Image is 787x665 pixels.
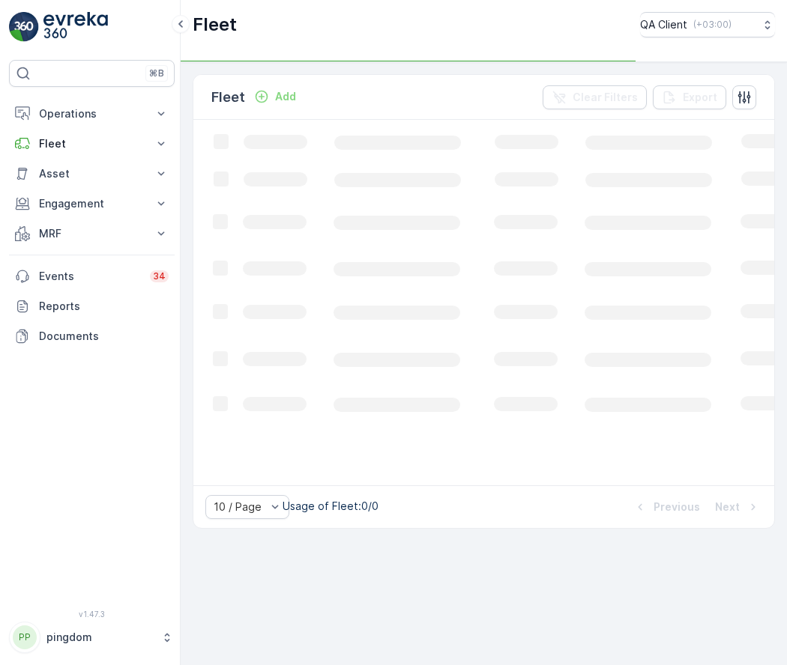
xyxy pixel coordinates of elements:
[39,226,145,241] p: MRF
[39,329,169,344] p: Documents
[693,19,732,31] p: ( +03:00 )
[9,261,175,291] a: Events34
[39,166,145,181] p: Asset
[715,499,740,514] p: Next
[46,630,154,645] p: pingdom
[631,498,702,516] button: Previous
[640,12,775,37] button: QA Client(+03:00)
[9,99,175,129] button: Operations
[39,196,145,211] p: Engagement
[714,498,762,516] button: Next
[9,129,175,159] button: Fleet
[683,90,717,105] p: Export
[43,12,108,42] img: logo_light-DOdMpM7g.png
[248,88,302,106] button: Add
[653,85,726,109] button: Export
[13,625,37,649] div: PP
[275,89,296,104] p: Add
[283,499,379,514] p: Usage of Fleet : 0/0
[543,85,647,109] button: Clear Filters
[193,13,237,37] p: Fleet
[654,499,700,514] p: Previous
[9,291,175,321] a: Reports
[211,87,245,108] p: Fleet
[9,622,175,653] button: PPpingdom
[9,321,175,351] a: Documents
[9,159,175,189] button: Asset
[573,90,638,105] p: Clear Filters
[153,270,166,282] p: 34
[149,67,164,79] p: ⌘B
[39,136,145,151] p: Fleet
[39,106,145,121] p: Operations
[39,299,169,314] p: Reports
[9,610,175,619] span: v 1.47.3
[640,17,687,32] p: QA Client
[9,189,175,219] button: Engagement
[9,219,175,249] button: MRF
[39,269,141,284] p: Events
[9,12,39,42] img: logo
